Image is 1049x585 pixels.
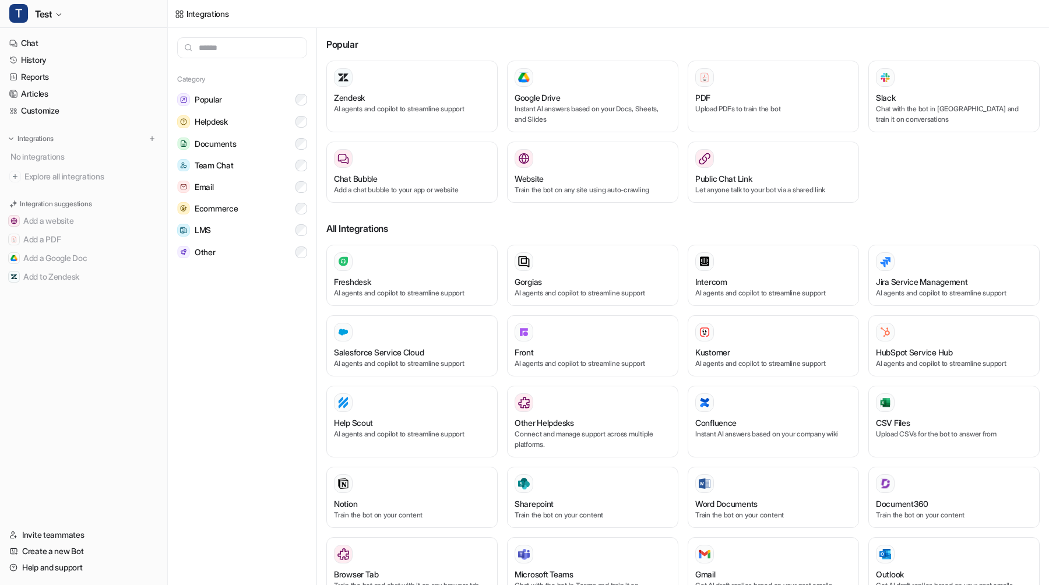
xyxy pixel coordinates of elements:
[515,276,542,288] h3: Gorgias
[695,498,758,510] h3: Word Documents
[879,397,891,408] img: CSV Files
[5,249,163,267] button: Add a Google DocAdd a Google Doc
[5,543,163,559] a: Create a new Bot
[688,61,859,132] button: PDFPDFUpload PDFs to train the bot
[515,346,534,358] h3: Front
[515,498,554,510] h3: Sharepoint
[688,467,859,528] button: Word DocumentsWord DocumentsTrain the bot on your content
[695,417,737,429] h3: Confluence
[7,135,15,143] img: expand menu
[326,467,498,528] button: NotionNotionTrain the bot on your content
[177,224,190,237] img: LMS
[337,326,349,338] img: Salesforce Service Cloud
[876,358,1032,369] p: AI agents and copilot to streamline support
[5,212,163,230] button: Add a websiteAdd a website
[518,72,530,83] img: Google Drive
[515,288,671,298] p: AI agents and copilot to streamline support
[695,104,851,114] p: Upload PDFs to train the bot
[10,217,17,224] img: Add a website
[879,549,891,560] img: Outlook
[177,154,307,176] button: Team ChatTeam Chat
[518,478,530,489] img: Sharepoint
[868,467,1040,528] button: Document360Document360Train the bot on your content
[334,568,379,580] h3: Browser Tab
[177,75,307,84] h5: Category
[5,527,163,543] a: Invite teammates
[699,549,710,559] img: Gmail
[24,167,158,186] span: Explore all integrations
[699,397,710,408] img: Confluence
[9,4,28,23] span: T
[876,91,896,104] h3: Slack
[879,326,891,338] img: HubSpot Service Hub
[876,510,1032,520] p: Train the bot on your content
[10,273,17,280] img: Add to Zendesk
[507,386,678,457] button: Other HelpdesksOther HelpdesksConnect and manage support across multiple platforms.
[5,559,163,576] a: Help and support
[177,159,190,171] img: Team Chat
[868,315,1040,376] button: HubSpot Service HubHubSpot Service HubAI agents and copilot to streamline support
[5,86,163,102] a: Articles
[195,203,238,214] span: Ecommerce
[507,467,678,528] button: SharepointSharepointTrain the bot on your content
[699,478,710,489] img: Word Documents
[876,104,1032,125] p: Chat with the bot in [GEOGRAPHIC_DATA] and train it on conversations
[17,134,54,143] p: Integrations
[695,172,752,185] h3: Public Chat Link
[195,181,214,193] span: Email
[177,111,307,133] button: HelpdeskHelpdesk
[195,224,211,236] span: LMS
[876,276,968,288] h3: Jira Service Management
[515,417,574,429] h3: Other Helpdesks
[515,104,671,125] p: Instant AI answers based on your Docs, Sheets, and Slides
[326,245,498,306] button: FreshdeskAI agents and copilot to streamline support
[334,288,490,298] p: AI agents and copilot to streamline support
[879,478,891,489] img: Document360
[177,133,307,154] button: DocumentsDocuments
[10,255,17,262] img: Add a Google Doc
[177,241,307,263] button: OtherOther
[507,315,678,376] button: FrontFrontAI agents and copilot to streamline support
[326,37,1040,51] h3: Popular
[518,153,530,164] img: Website
[334,172,378,185] h3: Chat Bubble
[177,138,190,150] img: Documents
[195,138,236,150] span: Documents
[699,326,710,338] img: Kustomer
[688,315,859,376] button: KustomerKustomerAI agents and copilot to streamline support
[195,160,233,171] span: Team Chat
[515,510,671,520] p: Train the bot on your content
[337,478,349,489] img: Notion
[515,172,544,185] h3: Website
[695,346,730,358] h3: Kustomer
[177,198,307,219] button: EcommerceEcommerce
[334,429,490,439] p: AI agents and copilot to streamline support
[35,6,52,22] span: Test
[5,35,163,51] a: Chat
[876,498,928,510] h3: Document360
[334,346,424,358] h3: Salesforce Service Cloud
[334,358,490,369] p: AI agents and copilot to streamline support
[334,91,365,104] h3: Zendesk
[177,181,190,193] img: Email
[5,168,163,185] a: Explore all integrations
[326,61,498,132] button: ZendeskAI agents and copilot to streamline support
[177,176,307,198] button: EmailEmail
[334,104,490,114] p: AI agents and copilot to streamline support
[337,397,349,408] img: Help Scout
[334,510,490,520] p: Train the bot on your content
[177,202,190,214] img: Ecommerce
[695,288,851,298] p: AI agents and copilot to streamline support
[515,429,671,450] p: Connect and manage support across multiple platforms.
[175,8,229,20] a: Integrations
[5,230,163,249] button: Add a PDFAdd a PDF
[5,267,163,286] button: Add to ZendeskAdd to Zendesk
[177,219,307,241] button: LMSLMS
[876,288,1032,298] p: AI agents and copilot to streamline support
[195,94,222,105] span: Popular
[326,315,498,376] button: Salesforce Service Cloud Salesforce Service CloudAI agents and copilot to streamline support
[688,142,859,203] button: Public Chat LinkLet anyone talk to your bot via a shared link
[326,221,1040,235] h3: All Integrations
[334,185,490,195] p: Add a chat bubble to your app or website
[515,91,561,104] h3: Google Drive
